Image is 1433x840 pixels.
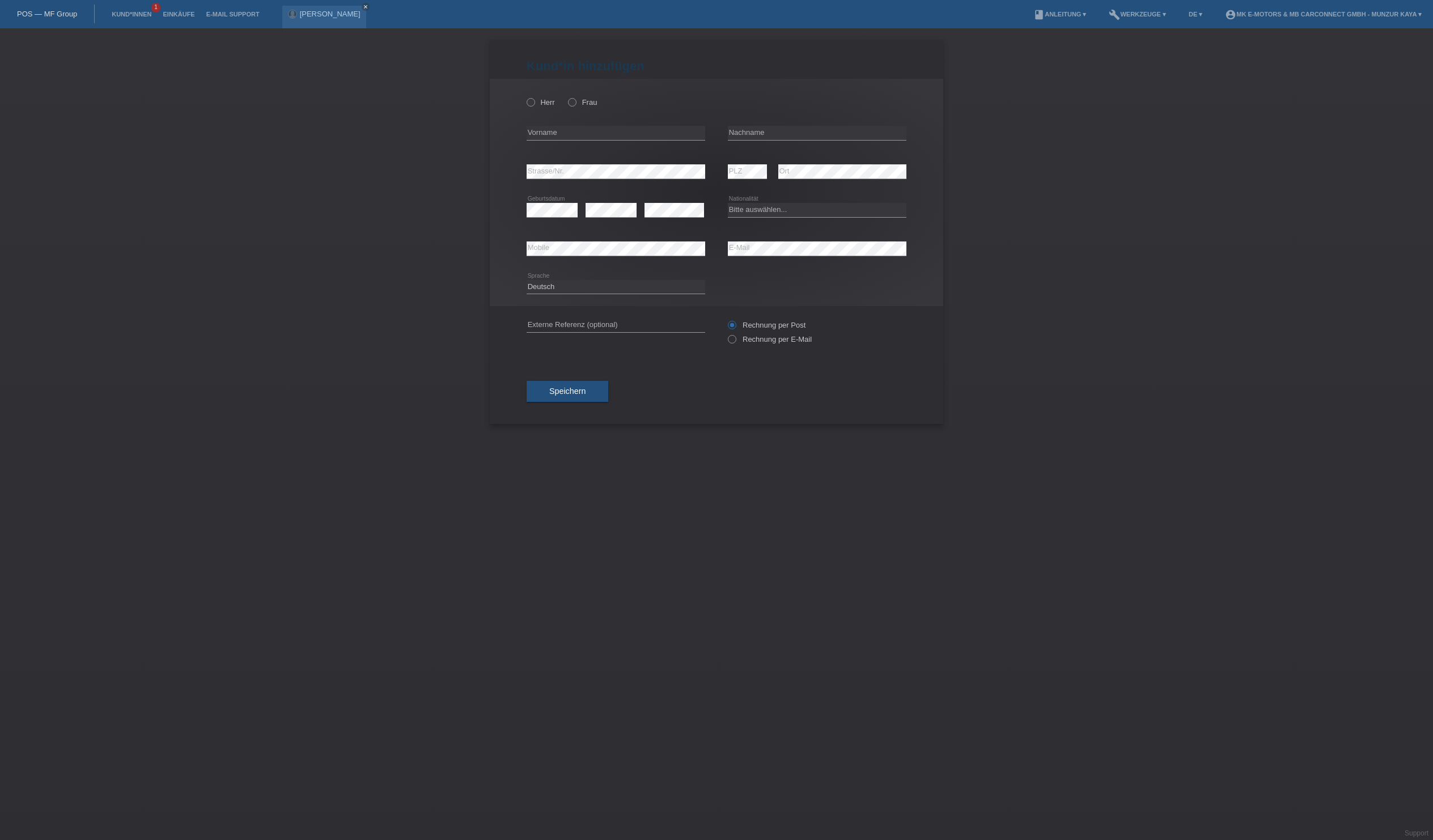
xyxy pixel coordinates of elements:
label: Herr [527,98,555,107]
a: Support [1405,829,1428,837]
i: book [1033,9,1045,20]
input: Frau [568,98,575,105]
a: E-Mail Support [201,11,265,18]
h1: Kund*in hinzufügen [527,59,906,73]
button: Speichern [527,381,608,402]
label: Rechnung per E-Mail [728,335,812,343]
a: DE ▾ [1183,11,1208,18]
a: Einkäufe [157,11,200,18]
input: Rechnung per E-Mail [728,335,735,349]
span: Speichern [549,387,586,396]
i: account_circle [1225,9,1236,20]
a: [PERSON_NAME] [300,10,361,18]
i: build [1109,9,1120,20]
a: POS — MF Group [17,10,77,18]
a: close [362,3,370,11]
label: Rechnung per Post [728,321,805,329]
a: account_circleMK E-MOTORS & MB CarConnect GmbH - Munzur Kaya ▾ [1219,11,1427,18]
a: buildWerkzeuge ▾ [1103,11,1172,18]
label: Frau [568,98,597,107]
a: bookAnleitung ▾ [1028,11,1092,18]
i: close [363,4,368,10]
span: 1 [151,3,160,12]
input: Herr [527,98,534,105]
a: Kund*innen [106,11,157,18]
input: Rechnung per Post [728,321,735,335]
